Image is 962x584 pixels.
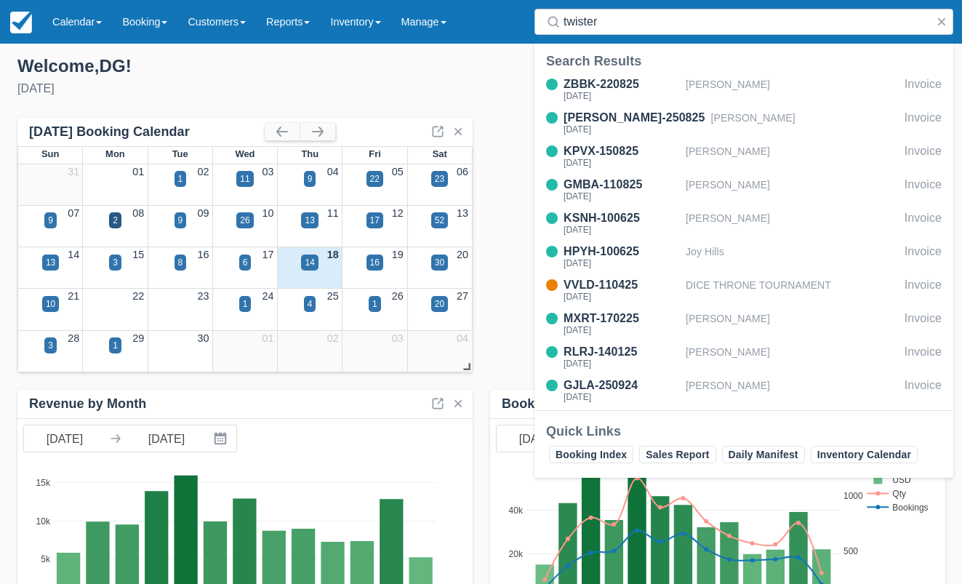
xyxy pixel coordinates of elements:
[564,377,680,394] div: GJLA-250924
[262,332,274,344] a: 01
[68,332,79,344] a: 28
[564,192,680,201] div: [DATE]
[308,172,313,185] div: 9
[457,332,468,344] a: 04
[497,425,578,452] input: Start Date
[17,80,470,97] div: [DATE]
[457,249,468,260] a: 20
[905,377,942,404] div: Invoice
[178,256,183,269] div: 8
[564,159,680,167] div: [DATE]
[686,76,899,103] div: [PERSON_NAME]
[534,176,953,204] a: GMBA-110825[DATE][PERSON_NAME]Invoice
[24,425,105,452] input: Start Date
[905,276,942,304] div: Invoice
[435,256,444,269] div: 30
[327,249,339,260] a: 18
[564,76,680,93] div: ZBBK-220825
[262,207,274,219] a: 10
[534,209,953,237] a: KSNH-100625[DATE][PERSON_NAME]Invoice
[534,76,953,103] a: ZBBK-220825[DATE][PERSON_NAME]Invoice
[534,377,953,404] a: GJLA-250924[DATE][PERSON_NAME]Invoice
[564,393,680,401] div: [DATE]
[686,310,899,337] div: [PERSON_NAME]
[41,148,59,159] span: Sun
[435,297,444,311] div: 20
[564,326,680,335] div: [DATE]
[372,297,377,311] div: 1
[564,125,705,134] div: [DATE]
[686,343,899,371] div: [PERSON_NAME]
[686,176,899,204] div: [PERSON_NAME]
[564,209,680,227] div: KSNH-100625
[392,290,404,302] a: 26
[564,9,930,35] input: Search ( / )
[722,446,805,463] a: Daily Manifest
[68,207,79,219] a: 07
[457,290,468,302] a: 27
[905,176,942,204] div: Invoice
[132,166,144,177] a: 01
[29,396,146,412] div: Revenue by Month
[534,343,953,371] a: RLRJ-140125[DATE][PERSON_NAME]Invoice
[564,259,680,268] div: [DATE]
[240,214,249,227] div: 26
[905,143,942,170] div: Invoice
[711,109,899,137] div: [PERSON_NAME]
[502,396,605,412] div: Booking Volume
[392,207,404,219] a: 12
[457,166,468,177] a: 06
[534,143,953,170] a: KPVX-150825[DATE][PERSON_NAME]Invoice
[243,256,248,269] div: 6
[327,332,339,344] a: 02
[327,290,339,302] a: 25
[564,343,680,361] div: RLRJ-140125
[126,425,207,452] input: End Date
[235,148,254,159] span: Wed
[132,332,144,344] a: 29
[197,207,209,219] a: 09
[549,446,633,463] a: Booking Index
[564,143,680,160] div: KPVX-150825
[564,109,705,127] div: [PERSON_NAME]-250825
[534,276,953,304] a: VVLD-110425[DATE]DICE THRONE TOURNAMENTInvoice
[534,109,953,137] a: [PERSON_NAME]-250825[DATE][PERSON_NAME]Invoice
[905,310,942,337] div: Invoice
[305,214,314,227] div: 13
[68,290,79,302] a: 21
[327,207,339,219] a: 11
[207,425,236,452] button: Interact with the calendar and add the check-in date for your trip.
[243,297,248,311] div: 1
[172,148,188,159] span: Tue
[178,172,183,185] div: 1
[308,297,313,311] div: 4
[327,166,339,177] a: 04
[534,243,953,271] a: HPYH-100625[DATE]Joy HillsInvoice
[905,76,942,103] div: Invoice
[48,214,53,227] div: 9
[197,249,209,260] a: 16
[262,290,274,302] a: 24
[113,256,118,269] div: 3
[46,256,55,269] div: 13
[132,249,144,260] a: 15
[392,166,404,177] a: 05
[29,124,265,140] div: [DATE] Booking Calendar
[370,172,380,185] div: 22
[564,310,680,327] div: MXRT-170225
[686,243,899,271] div: Joy Hills
[17,55,470,77] div: Welcome , DG !
[46,297,55,311] div: 10
[197,290,209,302] a: 23
[686,276,899,304] div: DICE THRONE TOURNAMENT
[433,148,447,159] span: Sat
[564,243,680,260] div: HPYH-100625
[197,332,209,344] a: 30
[48,339,53,352] div: 3
[686,143,899,170] div: [PERSON_NAME]
[132,290,144,302] a: 22
[301,148,318,159] span: Thu
[546,423,942,440] div: Quick Links
[564,276,680,294] div: VVLD-110425
[564,176,680,193] div: GMBA-110825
